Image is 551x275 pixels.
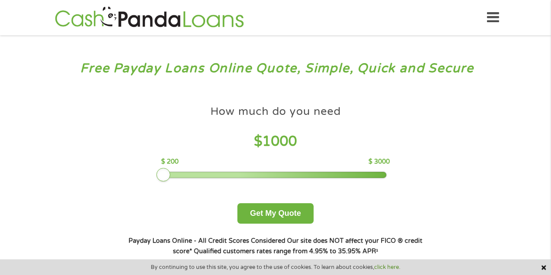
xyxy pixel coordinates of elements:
strong: Payday Loans Online - All Credit Scores Considered [128,237,285,245]
p: $ 3000 [368,157,390,167]
h3: Free Payday Loans Online Quote, Simple, Quick and Secure [25,60,526,77]
strong: Our site does NOT affect your FICO ® credit score* [173,237,423,255]
span: 1000 [262,133,297,150]
button: Get My Quote [237,203,314,224]
p: $ 200 [161,157,179,167]
a: click here. [374,264,400,271]
h4: How much do you need [210,104,341,119]
h4: $ [161,133,390,151]
span: By continuing to use this site, you agree to the use of cookies. To learn about cookies, [151,264,400,270]
img: GetLoanNow Logo [52,5,247,30]
strong: Qualified customers rates range from 4.95% to 35.95% APR¹ [194,248,378,255]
